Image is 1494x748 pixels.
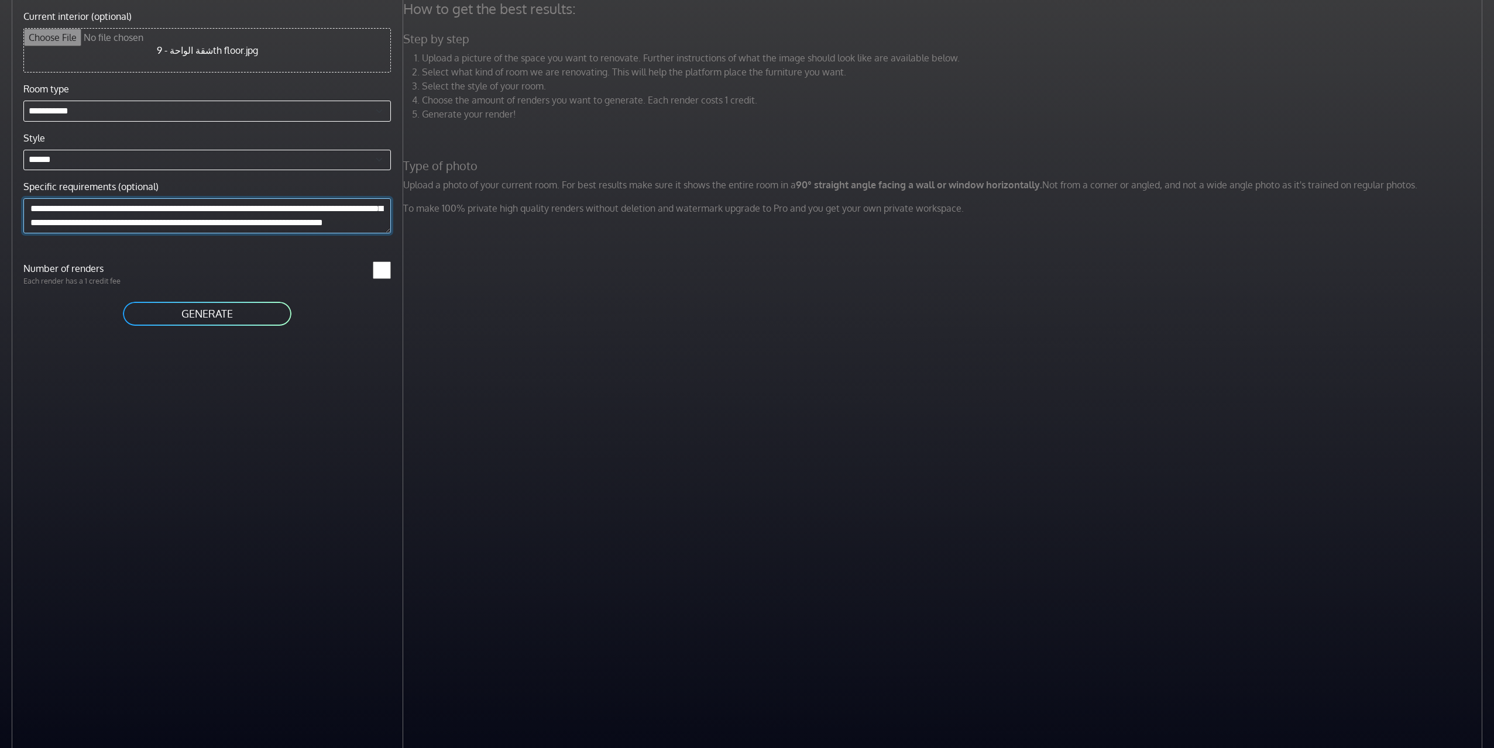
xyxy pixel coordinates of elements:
[23,131,45,145] label: Style
[422,79,1485,93] li: Select the style of your room.
[122,301,293,327] button: GENERATE
[422,65,1485,79] li: Select what kind of room we are renovating. This will help the platform place the furniture you w...
[422,107,1485,121] li: Generate your render!
[16,275,207,287] p: Each render has a 1 credit fee
[23,9,132,23] label: Current interior (optional)
[396,32,1492,46] h5: Step by step
[16,261,207,275] label: Number of renders
[422,51,1485,65] li: Upload a picture of the space you want to renovate. Further instructions of what the image should...
[796,179,1042,191] strong: 90° straight angle facing a wall or window horizontally.
[422,93,1485,107] li: Choose the amount of renders you want to generate. Each render costs 1 credit.
[23,82,69,96] label: Room type
[396,201,1492,215] p: To make 100% private high quality renders without deletion and watermark upgrade to Pro and you g...
[23,180,159,194] label: Specific requirements (optional)
[396,158,1492,173] h5: Type of photo
[396,178,1492,192] p: Upload a photo of your current room. For best results make sure it shows the entire room in a Not...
